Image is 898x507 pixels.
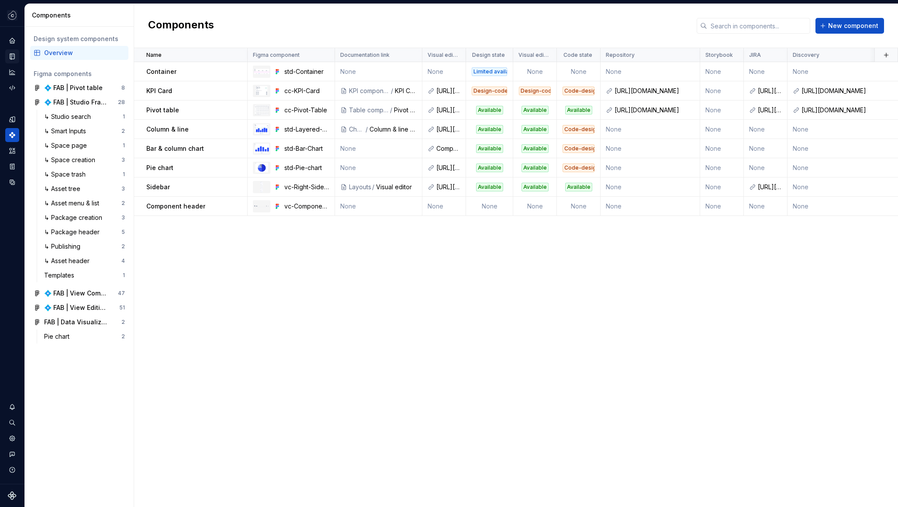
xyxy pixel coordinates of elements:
[422,197,466,216] td: None
[34,69,125,78] div: Figma components
[5,160,19,174] a: Storybook stories
[700,177,744,197] td: None
[41,153,128,167] a: ↳ Space creation3
[118,99,125,106] div: 28
[744,120,787,139] td: None
[5,49,19,63] a: Documentation
[44,127,90,135] div: ↳ Smart Inputs
[44,242,84,251] div: ↳ Publishing
[436,125,460,134] div: [URL][DOMAIN_NAME]
[349,125,365,134] div: Charts
[700,81,744,101] td: None
[5,400,19,414] button: Notifications
[615,106,694,115] div: [URL][DOMAIN_NAME]
[749,52,761,59] p: JIRA
[121,257,125,264] div: 4
[32,11,130,20] div: Components
[30,315,128,329] a: FAB | Data Visualization & Visual Mapping2
[41,211,128,225] a: ↳ Package creation3
[707,18,810,34] input: Search in components...
[522,106,549,115] div: Available
[254,69,269,74] img: std-Container
[44,170,89,179] div: ↳ Space trash
[615,87,694,95] div: [URL][DOMAIN_NAME]
[44,332,73,341] div: Pie chart
[349,87,390,95] div: KPI components
[519,87,551,95] div: Design-code discrepancies
[522,183,549,191] div: Available
[44,303,109,312] div: 💠 FAB | View Editing Components
[118,290,125,297] div: 47
[44,156,99,164] div: ↳ Space creation
[700,158,744,177] td: None
[466,197,513,216] td: None
[5,416,19,430] div: Search ⌘K
[5,128,19,142] a: Components
[700,139,744,158] td: None
[123,171,125,178] div: 1
[601,158,700,177] td: None
[30,46,128,60] a: Overview
[700,120,744,139] td: None
[376,183,417,191] div: Visual editor
[563,125,594,134] div: Code-design discrepancies
[436,183,460,191] div: [URL][DOMAIN_NAME]
[146,125,189,134] p: Column & line
[744,139,787,158] td: None
[121,214,125,221] div: 3
[601,197,700,216] td: None
[121,156,125,163] div: 3
[44,318,109,326] div: FAB | Data Visualization & Visual Mapping
[255,105,268,115] img: cc-Pivot-Table
[121,319,125,326] div: 2
[5,112,19,126] a: Design tokens
[758,183,782,191] div: [URL][DOMAIN_NAME]
[601,62,700,81] td: None
[700,62,744,81] td: None
[5,144,19,158] div: Assets
[518,52,549,59] p: Visual editor state
[44,213,106,222] div: ↳ Package creation
[146,87,172,95] p: KPI Card
[340,52,390,59] p: Documentation link
[758,106,782,115] div: [URL][DOMAIN_NAME]
[284,144,329,153] div: std-Bar-Chart
[121,84,125,91] div: 8
[44,83,103,92] div: 💠 FAB | Pivot table
[44,184,84,193] div: ↳ Asset tree
[349,183,371,191] div: Layouts
[335,62,422,81] td: None
[390,87,395,95] div: /
[30,301,128,315] a: 💠 FAB | View Editing Components51
[123,113,125,120] div: 1
[601,177,700,197] td: None
[5,81,19,95] a: Code automation
[5,175,19,189] a: Data sources
[41,139,128,153] a: ↳ Space page1
[41,268,128,282] a: Templates1
[44,49,125,57] div: Overview
[563,163,594,172] div: Code-design discrepancies
[758,87,782,95] div: [URL][DOMAIN_NAME]
[123,142,125,149] div: 1
[146,202,205,211] p: Component header
[370,125,417,134] div: Column & line chart
[476,163,503,172] div: Available
[394,106,417,115] div: Pivot table
[284,202,329,211] div: vc-Component-Settings-Header
[472,67,507,76] div: Limited availability
[563,52,592,59] p: Code state
[41,254,128,268] a: ↳ Asset header4
[436,144,460,153] div: Components Settings Bar Data Dimensions Each bar shows Y axis Title Add data Metrics Length of ba...
[744,158,787,177] td: None
[30,286,128,300] a: 💠 FAB | View Components, Core47
[284,87,329,95] div: cc-KPI-Card
[428,52,459,59] p: Visual editor
[476,183,503,191] div: Available
[34,35,125,43] div: Design system components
